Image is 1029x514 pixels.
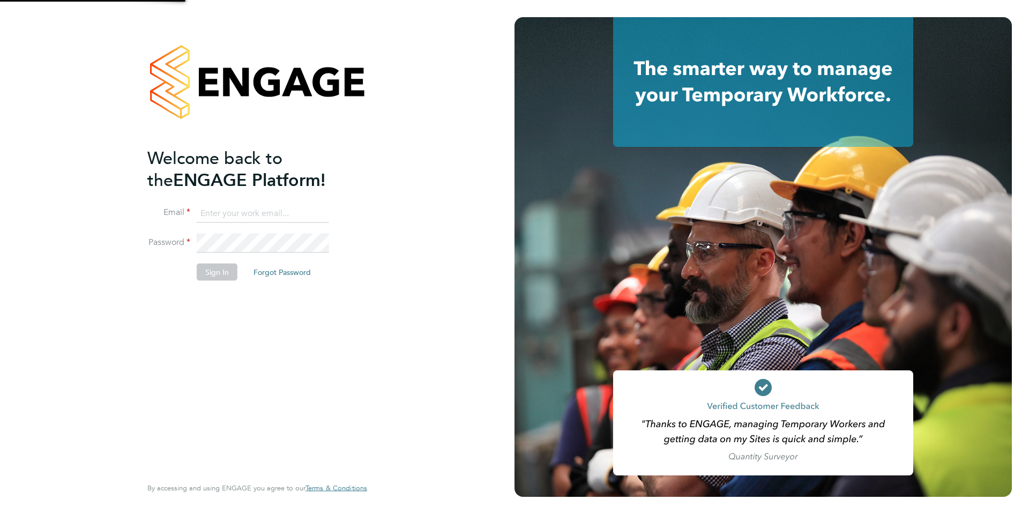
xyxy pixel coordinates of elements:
span: Welcome back to the [147,147,282,190]
input: Enter your work email... [197,204,329,223]
span: By accessing and using ENGAGE you agree to our [147,483,367,493]
label: Email [147,207,190,218]
button: Forgot Password [245,264,319,281]
label: Password [147,237,190,248]
span: Terms & Conditions [305,483,367,493]
a: Terms & Conditions [305,484,367,493]
h2: ENGAGE Platform! [147,147,356,191]
button: Sign In [197,264,237,281]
